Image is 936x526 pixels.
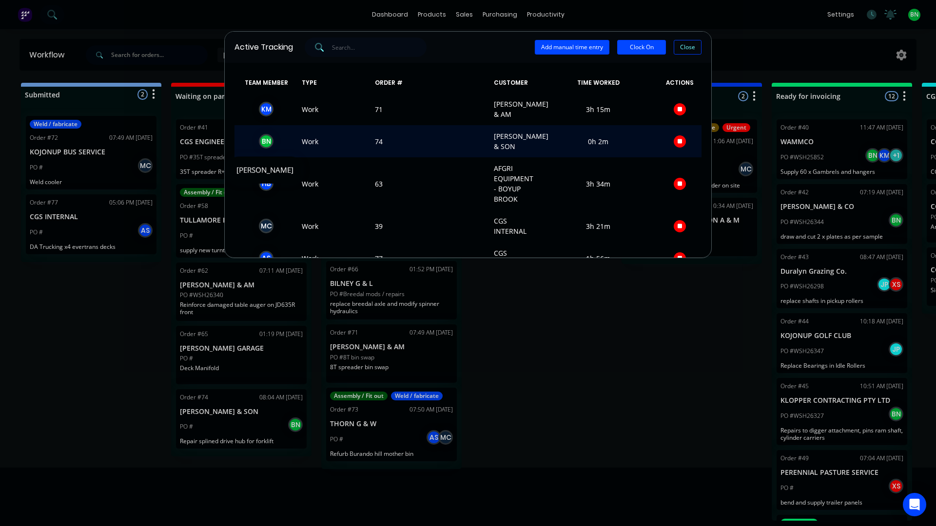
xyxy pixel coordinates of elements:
div: K M [259,102,273,116]
span: CGS INTERNAL [490,216,539,236]
span: ACTIONS [658,78,702,87]
span: Work [298,99,371,119]
div: A S [259,251,273,265]
span: 63 [371,163,490,204]
span: [PERSON_NAME] & SON [490,131,539,151]
span: CUSTOMER [490,78,539,87]
div: H B [259,176,273,191]
span: 39 [371,216,490,236]
span: TYPE [298,78,371,87]
button: Close [674,40,702,55]
span: Work [298,163,371,204]
span: 0h 2m [539,131,658,151]
span: TIME WORKED [539,78,658,87]
div: M C [259,219,273,233]
div: B N [259,134,273,149]
div: Open Intercom Messenger [903,493,926,516]
span: 3h 34m [539,163,658,204]
span: Work [298,131,371,151]
span: Work [298,248,371,268]
span: ORDER # [371,78,490,87]
span: 71 [371,99,490,119]
span: TEAM MEMBER [234,78,298,87]
button: Add manual time entry [535,40,609,55]
span: 3h 21m [539,216,658,236]
input: Search... [332,38,427,57]
span: 74 [371,131,490,151]
span: 3h 15m [539,99,658,119]
span: 1h 56m [539,248,658,268]
span: AFGRI EQUIPMENT - BOYUP BROOK [490,163,539,204]
div: Active Tracking [234,41,293,53]
button: Clock On [617,40,666,55]
span: Work [298,216,371,236]
span: 77 [371,248,490,268]
span: [PERSON_NAME] & AM [490,99,539,119]
span: CGS INTERNAL [490,248,539,268]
